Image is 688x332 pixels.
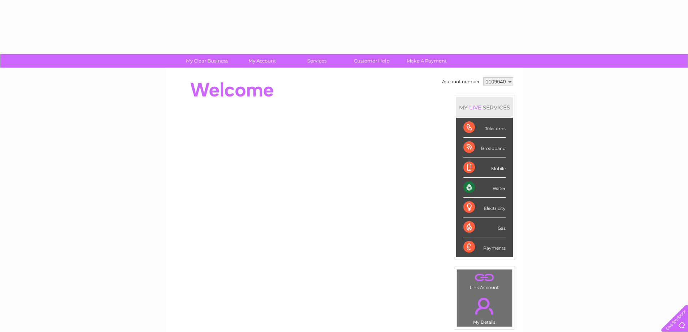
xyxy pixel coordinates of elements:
div: Mobile [463,158,506,178]
a: My Account [232,54,292,68]
td: Account number [440,76,481,88]
a: Customer Help [342,54,402,68]
div: Telecoms [463,118,506,138]
div: Payments [463,237,506,257]
div: Water [463,178,506,198]
a: Services [287,54,347,68]
div: LIVE [468,104,483,111]
a: . [459,293,510,319]
div: Gas [463,217,506,237]
td: Link Account [456,269,512,292]
a: Make A Payment [397,54,456,68]
div: Broadband [463,138,506,158]
a: . [459,271,510,284]
div: Electricity [463,198,506,217]
div: MY SERVICES [456,97,513,118]
td: My Details [456,292,512,327]
a: My Clear Business [177,54,237,68]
